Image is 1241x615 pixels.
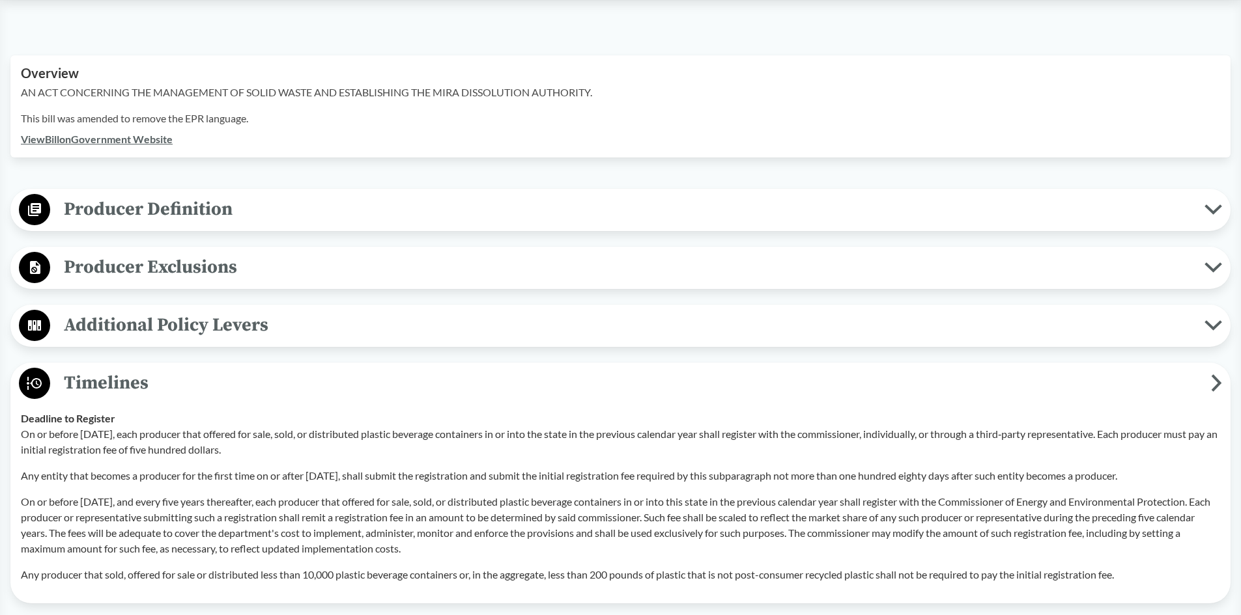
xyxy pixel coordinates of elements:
p: On or before [DATE], and every five years thereafter, each producer that offered for sale, sold, ... [21,494,1220,556]
p: Any producer that sold, offered for sale or distributed less than 10,000 plastic beverage contain... [21,567,1220,582]
p: This bill was amended to remove the EPR language. [21,111,1220,126]
h2: Overview [21,66,1220,81]
p: AN ACT CONCERNING THE MANAGEMENT OF SOLID WASTE AND ESTABLISHING THE MIRA DISSOLUTION AUTHORITY. [21,85,1220,100]
button: Timelines [15,367,1226,400]
a: ViewBillonGovernment Website [21,133,173,145]
span: Producer Exclusions [50,253,1205,282]
span: Timelines [50,368,1211,398]
button: Producer Exclusions [15,251,1226,284]
span: Additional Policy Levers [50,310,1205,340]
p: Any entity that becomes a producer for the first time on or after [DATE], shall submit the regist... [21,468,1220,484]
button: Producer Definition [15,193,1226,226]
button: Additional Policy Levers [15,309,1226,342]
span: Producer Definition [50,195,1205,224]
strong: Deadline to Register [21,412,115,424]
p: On or before [DATE], each producer that offered for sale, sold, or distributed plastic beverage c... [21,426,1220,458]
